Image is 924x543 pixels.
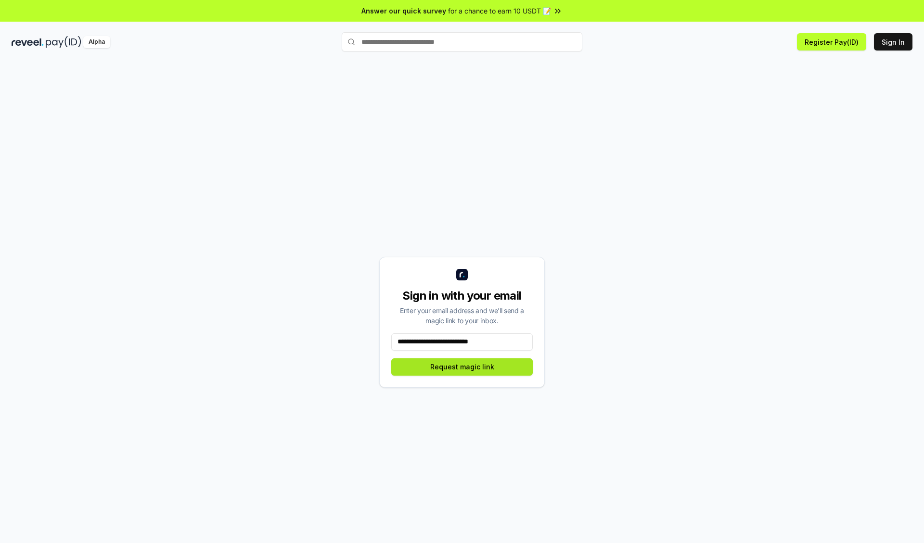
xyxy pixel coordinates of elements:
span: for a chance to earn 10 USDT 📝 [448,6,551,16]
div: Enter your email address and we’ll send a magic link to your inbox. [391,305,533,326]
img: reveel_dark [12,36,44,48]
div: Alpha [83,36,110,48]
button: Sign In [874,33,912,51]
span: Answer our quick survey [361,6,446,16]
button: Register Pay(ID) [797,33,866,51]
img: pay_id [46,36,81,48]
img: logo_small [456,269,468,280]
button: Request magic link [391,358,533,376]
div: Sign in with your email [391,288,533,303]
